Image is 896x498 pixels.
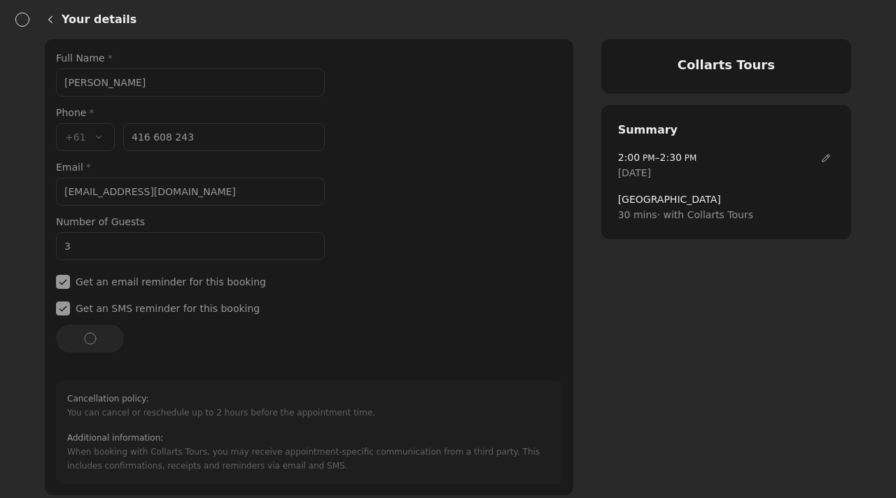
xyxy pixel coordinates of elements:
[618,152,640,163] span: 2:00
[618,150,697,165] span: –
[34,3,62,36] a: Back
[62,11,851,28] h1: Your details
[618,165,651,180] span: [DATE]
[660,152,682,163] span: 2:30
[618,56,834,74] h4: Collarts Tours
[640,153,654,163] span: PM
[618,207,834,222] span: 30 mins · with Collarts Tours
[818,150,834,166] span: ​
[618,192,834,207] span: [GEOGRAPHIC_DATA]
[818,150,834,166] button: Edit date and time
[682,153,696,163] span: PM
[618,122,834,138] h2: Summary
